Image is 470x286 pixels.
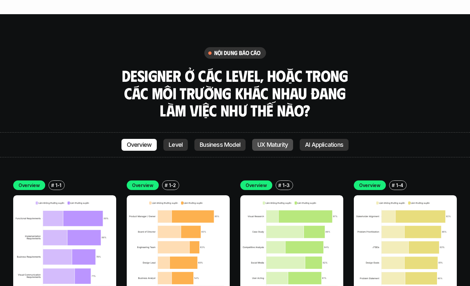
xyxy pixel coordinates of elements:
p: Overview [132,182,153,189]
h6: # [51,183,54,188]
p: Overview [127,142,152,148]
a: Level [163,139,188,151]
h3: Designer ở các level, hoặc trong các môi trường khác nhau đang làm việc như thế nào? [119,67,351,119]
p: 1-2 [169,182,176,189]
p: 1-4 [396,182,403,189]
h6: nội dung báo cáo [214,49,261,57]
h6: # [165,183,168,188]
p: Overview [359,182,381,189]
h6: # [278,183,281,188]
p: UX Maturity [257,142,288,148]
p: Overview [246,182,267,189]
p: Business Model [200,142,240,148]
a: Business Model [194,139,246,151]
h6: # [392,183,395,188]
a: Overview [121,139,157,151]
p: Overview [18,182,40,189]
a: AI Applications [300,139,349,151]
p: AI Applications [305,142,343,148]
p: 1-1 [55,182,61,189]
a: UX Maturity [252,139,293,151]
p: 1-3 [283,182,290,189]
p: Level [169,142,183,148]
